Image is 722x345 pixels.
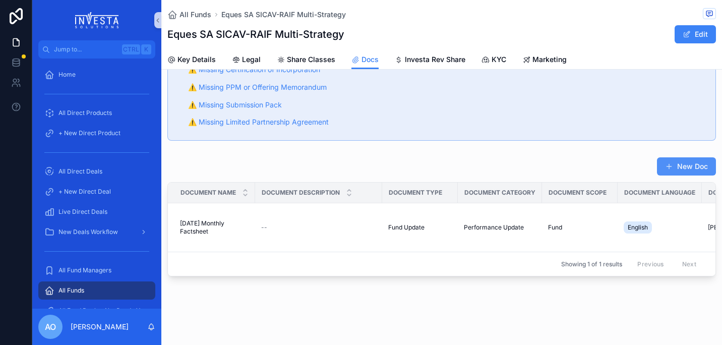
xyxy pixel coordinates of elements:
[38,302,155,320] a: All Fund Deals - Not Ready Yet
[58,266,111,274] span: All Fund Managers
[54,45,118,53] span: Jump to...
[58,307,145,315] span: All Fund Deals - Not Ready Yet
[58,228,118,236] span: New Deals Workflow
[38,124,155,142] a: + New Direct Product
[180,219,249,236] a: [DATE] Monthly Factsheet
[232,50,261,71] a: Legal
[464,223,536,232] a: Performance Update
[389,189,442,197] span: Document Type
[38,281,155,300] a: All Funds
[522,50,567,71] a: Marketing
[38,40,155,59] button: Jump to...CtrlK
[58,286,84,295] span: All Funds
[38,203,155,221] a: Live Direct Deals
[58,129,121,137] span: + New Direct Product
[464,223,524,232] span: Performance Update
[122,44,140,54] span: Ctrl
[388,223,425,232] span: Fund Update
[628,223,648,232] span: English
[58,208,107,216] span: Live Direct Deals
[188,82,707,93] p: ⚠️ Missing PPM or Offering Memorandum
[261,223,267,232] span: --
[75,12,119,28] img: App logo
[45,321,56,333] span: AO
[38,261,155,279] a: All Fund Managers
[58,167,102,176] span: All Direct Deals
[142,45,150,53] span: K
[548,223,562,232] span: Fund
[657,157,716,176] button: New Doc
[221,10,346,20] a: Eques SA SICAV-RAIF Multi-Strategy
[58,109,112,117] span: All Direct Products
[71,322,129,332] p: [PERSON_NAME]
[405,54,465,65] span: Investa Rev Share
[58,71,76,79] span: Home
[549,189,607,197] span: Document Scope
[32,59,161,309] div: scrollable content
[561,260,622,268] span: Showing 1 of 1 results
[38,162,155,181] a: All Direct Deals
[624,219,696,236] a: English
[38,223,155,241] a: New Deals Workflow
[38,183,155,201] a: + New Direct Deal
[261,223,376,232] a: --
[395,50,465,71] a: Investa Rev Share
[624,189,695,197] span: Document Language
[177,54,216,65] span: Key Details
[58,188,111,196] span: + New Direct Deal
[38,104,155,122] a: All Direct Products
[464,189,535,197] span: Document Category
[675,25,716,43] button: Edit
[548,223,612,232] a: Fund
[492,54,506,65] span: KYC
[287,54,335,65] span: Share Classes
[388,223,452,232] a: Fund Update
[362,54,379,65] span: Docs
[277,50,335,71] a: Share Classes
[482,50,506,71] a: KYC
[351,50,379,70] a: Docs
[180,189,236,197] span: Document Name
[167,10,211,20] a: All Funds
[188,64,707,128] div: ⚠️ Missing Certification of Incorporation ⚠️ Missing PPM or Offering Memorandum ⚠️ Missing Submis...
[167,27,344,41] h1: Eques SA SICAV-RAIF Multi-Strategy
[242,54,261,65] span: Legal
[532,54,567,65] span: Marketing
[262,189,340,197] span: Document Description
[188,117,707,128] p: ⚠️ Missing Limited Partnership Agreement
[167,50,216,71] a: Key Details
[188,64,707,76] p: ⚠️ Missing Certification of Incorporation
[188,99,707,111] p: ⚠️ Missing Submission Pack
[179,10,211,20] span: All Funds
[38,66,155,84] a: Home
